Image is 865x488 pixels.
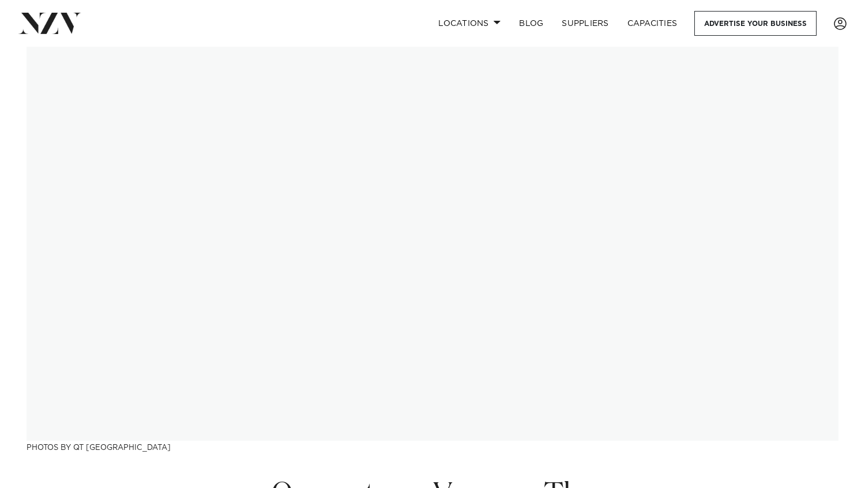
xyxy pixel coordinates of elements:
a: BLOG [510,11,552,36]
a: Locations [429,11,510,36]
a: Capacities [618,11,687,36]
img: nzv-logo.png [18,13,81,33]
a: Advertise your business [694,11,817,36]
h3: Photos by QT [GEOGRAPHIC_DATA] [27,441,838,453]
a: SUPPLIERS [552,11,618,36]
